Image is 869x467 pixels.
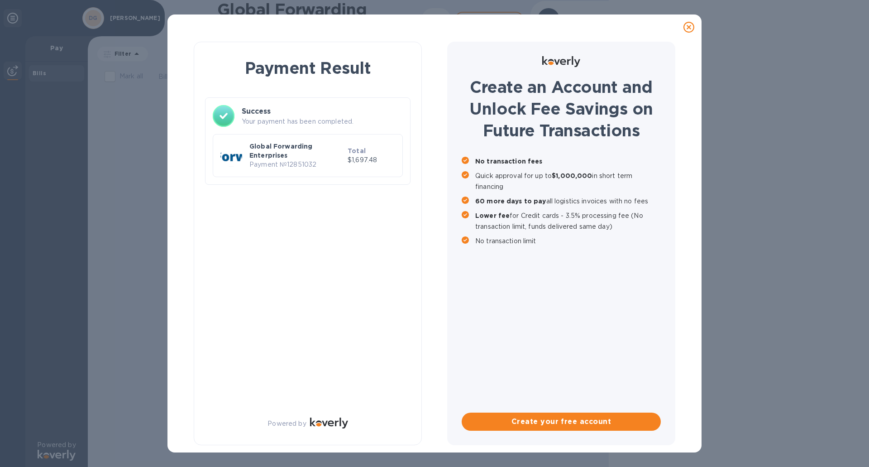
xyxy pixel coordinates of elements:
b: 60 more days to pay [475,197,546,205]
b: Lower fee [475,212,510,219]
h1: Create an Account and Unlock Fee Savings on Future Transactions [462,76,661,141]
b: $1,000,000 [552,172,592,179]
p: all logistics invoices with no fees [475,196,661,207]
p: Payment № 12851032 [249,160,344,169]
b: Total [348,147,366,154]
p: No transaction limit [475,236,661,246]
b: No transaction fees [475,158,543,165]
p: for Credit cards - 3.5% processing fee (No transaction limit, funds delivered same day) [475,210,661,232]
button: Create your free account [462,413,661,431]
p: Global Forwarding Enterprises [249,142,344,160]
p: $1,697.48 [348,155,395,165]
p: Powered by [267,419,306,428]
p: Quick approval for up to in short term financing [475,170,661,192]
h1: Payment Result [209,57,407,79]
img: Logo [542,56,580,67]
span: Create your free account [469,416,654,427]
img: Logo [310,418,348,428]
p: Your payment has been completed. [242,117,403,126]
h3: Success [242,106,403,117]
